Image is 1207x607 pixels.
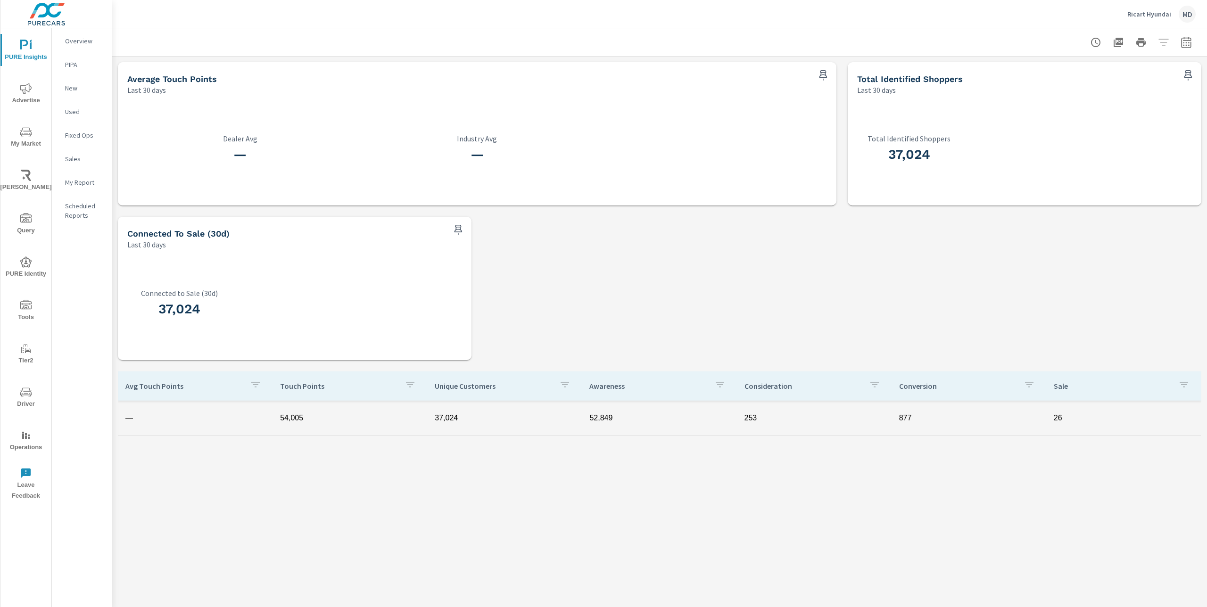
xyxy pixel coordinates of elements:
p: Last 30 days [127,239,166,250]
h3: — [364,147,590,163]
div: PIPA [52,57,112,72]
span: PURE Insights [3,40,49,63]
td: 877 [892,406,1046,430]
p: Dealer Avg [127,134,353,143]
button: Select Date Range [1177,33,1196,52]
p: PIPA [65,60,104,69]
td: 26 [1046,406,1201,430]
h3: 37,024 [857,147,961,163]
div: Fixed Ops [52,128,112,142]
button: "Export Report to PDF" [1109,33,1128,52]
span: Tools [3,300,49,323]
p: Sales [65,154,104,164]
span: Query [3,213,49,236]
h3: 37,024 [127,301,231,317]
h5: Average Touch Points [127,74,217,84]
div: Scheduled Reports [52,199,112,222]
div: Sales [52,152,112,166]
p: Avg Touch Points [125,381,242,391]
td: 253 [737,406,892,430]
p: Industry Avg [364,134,590,143]
span: Tier2 [3,343,49,366]
div: MD [1179,6,1196,23]
p: Awareness [589,381,706,391]
span: Advertise [3,83,49,106]
p: Conversion [899,381,1016,391]
h5: Connected to Sale (30d) [127,229,230,238]
div: New [52,81,112,95]
p: Last 30 days [857,84,896,96]
p: Scheduled Reports [65,201,104,220]
button: Print Report [1132,33,1150,52]
td: 37,024 [427,406,582,430]
span: PURE Identity [3,256,49,279]
span: Save this to your personalized report [451,222,466,238]
span: Save this to your personalized report [1181,68,1196,83]
div: Overview [52,34,112,48]
p: Unique Customers [435,381,552,391]
h3: — [127,147,353,163]
div: Used [52,105,112,119]
td: — [118,406,273,430]
p: Total Identified Shoppers [857,134,961,143]
p: New [65,83,104,93]
p: Last 30 days [127,84,166,96]
p: Ricart Hyundai [1127,10,1171,18]
span: My Market [3,126,49,149]
p: Used [65,107,104,116]
p: Connected to Sale (30d) [127,289,231,297]
h5: Total Identified Shoppers [857,74,963,84]
p: My Report [65,178,104,187]
p: Sale [1054,381,1171,391]
span: Operations [3,430,49,453]
p: Overview [65,36,104,46]
td: 54,005 [273,406,427,430]
p: Touch Points [280,381,397,391]
span: Leave Feedback [3,468,49,501]
p: Fixed Ops [65,131,104,140]
div: nav menu [0,28,51,505]
span: Driver [3,386,49,410]
p: Consideration [744,381,861,391]
td: 52,849 [582,406,736,430]
span: [PERSON_NAME] [3,170,49,193]
div: My Report [52,175,112,189]
span: Save this to your personalized report [816,68,831,83]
